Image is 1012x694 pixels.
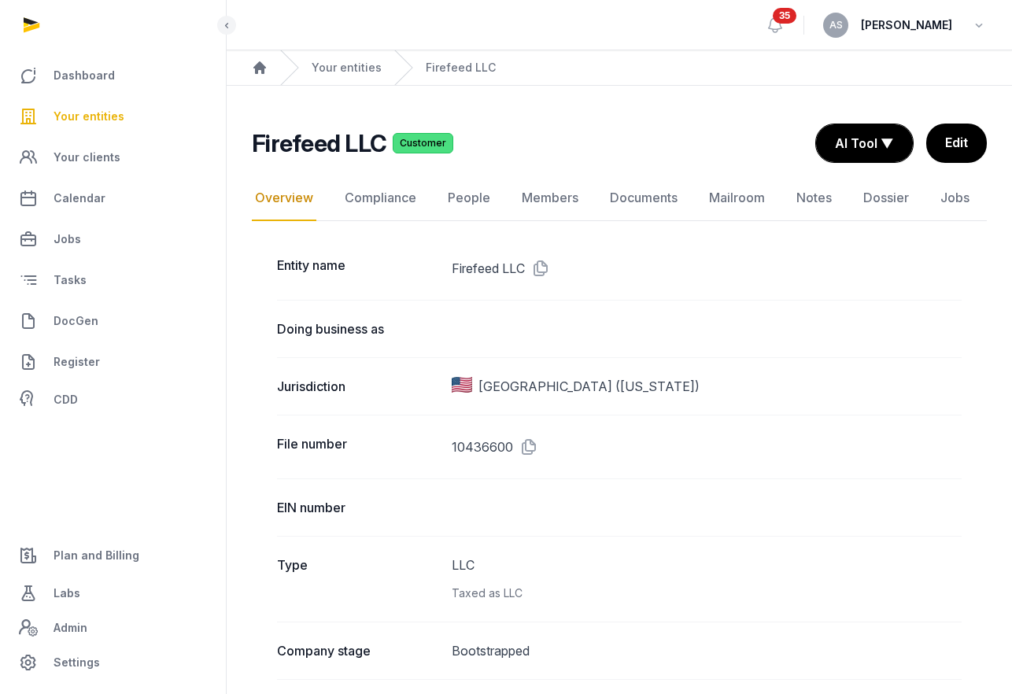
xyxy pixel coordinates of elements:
a: Your clients [13,138,213,176]
span: Customer [393,133,453,153]
dt: Company stage [277,641,439,660]
a: Register [13,343,213,381]
a: Your entities [312,60,382,76]
a: Tasks [13,261,213,299]
a: Jobs [13,220,213,258]
span: Admin [54,618,87,637]
a: Documents [607,175,681,221]
a: Settings [13,644,213,681]
dt: File number [277,434,439,460]
nav: Tabs [252,175,987,221]
dt: Jurisdiction [277,377,439,396]
dd: 10436600 [452,434,962,460]
button: AI Tool ▼ [816,124,913,162]
a: Mailroom [706,175,768,221]
dt: EIN number [277,498,439,517]
span: 35 [773,8,796,24]
span: CDD [54,390,78,409]
span: Jobs [54,230,81,249]
a: Members [519,175,582,221]
div: Taxed as LLC [452,584,962,603]
a: Your entities [13,98,213,135]
dt: Type [277,556,439,603]
a: Calendar [13,179,213,217]
nav: Breadcrumb [227,50,1012,86]
span: Dashboard [54,66,115,85]
span: AS [829,20,843,30]
a: People [445,175,493,221]
span: Your entities [54,107,124,126]
h2: Firefeed LLC [252,129,386,157]
a: Dossier [860,175,912,221]
a: Notes [793,175,835,221]
dt: Doing business as [277,319,439,338]
span: Settings [54,653,100,672]
a: Labs [13,574,213,612]
span: DocGen [54,312,98,330]
span: Labs [54,584,80,603]
a: Plan and Billing [13,537,213,574]
a: Admin [13,612,213,644]
dd: Bootstrapped [452,641,962,660]
a: Overview [252,175,316,221]
a: Dashboard [13,57,213,94]
dd: LLC [452,556,962,603]
a: Edit [926,124,987,163]
a: CDD [13,384,213,415]
dd: Firefeed LLC [452,256,962,281]
dt: Entity name [277,256,439,281]
span: Register [54,353,100,371]
span: Plan and Billing [54,546,139,565]
span: Tasks [54,271,87,290]
button: AS [823,13,848,38]
a: Compliance [342,175,419,221]
span: Calendar [54,189,105,208]
span: [PERSON_NAME] [861,16,952,35]
a: Firefeed LLC [426,60,496,76]
a: Jobs [937,175,973,221]
span: [GEOGRAPHIC_DATA] ([US_STATE]) [478,377,700,396]
a: DocGen [13,302,213,340]
span: Your clients [54,148,120,167]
